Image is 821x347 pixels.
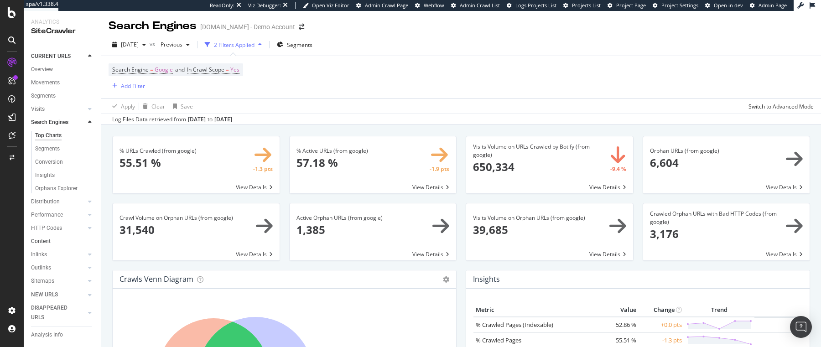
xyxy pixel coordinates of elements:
span: vs [150,40,157,48]
a: Overview [31,65,94,74]
button: Add Filter [109,80,145,91]
div: Switch to Advanced Mode [748,103,814,110]
a: Analysis Info [31,330,94,340]
a: Admin Crawl Page [356,2,408,9]
a: Content [31,237,94,246]
div: HTTP Codes [31,223,62,233]
h4: Crawls Venn Diagram [120,273,193,285]
div: Orphans Explorer [35,184,78,193]
span: Google [155,63,173,76]
button: Previous [157,37,193,52]
a: Projects List [563,2,601,9]
a: Orphans Explorer [35,184,94,193]
button: Segments [273,37,316,52]
div: Log Files Data retrieved from to [112,115,232,124]
button: Save [169,99,193,114]
th: Metric [473,303,602,317]
div: SiteCrawler [31,26,94,36]
div: Search Engines [31,118,68,127]
a: Visits [31,104,85,114]
a: Admin Crawl List [451,2,500,9]
div: [DATE] [214,115,232,124]
span: Logs Projects List [515,2,556,9]
a: Admin Page [750,2,787,9]
div: Distribution [31,197,60,207]
a: Conversion [35,157,94,167]
span: Webflow [424,2,444,9]
a: Movements [31,78,94,88]
a: Search Engines [31,118,85,127]
button: [DATE] [109,37,150,52]
td: +0.0 pts [639,317,684,333]
div: Insights [35,171,55,180]
a: Outlinks [31,263,85,273]
a: Performance [31,210,85,220]
div: Conversion [35,157,63,167]
div: Viz Debugger: [248,2,281,9]
span: Project Page [616,2,646,9]
div: Save [181,103,193,110]
span: and [175,66,185,73]
div: Visits [31,104,45,114]
span: Open in dev [714,2,743,9]
span: Project Settings [661,2,698,9]
a: Open Viz Editor [303,2,349,9]
div: Clear [151,103,165,110]
div: [DATE] [188,115,206,124]
a: % Crawled Pages (Indexable) [476,321,553,329]
div: 2 Filters Applied [214,41,255,49]
a: Inlinks [31,250,85,259]
span: Projects List [572,2,601,9]
a: Insights [35,171,94,180]
a: Project Settings [653,2,698,9]
a: HTTP Codes [31,223,85,233]
a: Distribution [31,197,85,207]
div: DISAPPEARED URLS [31,303,77,322]
span: = [226,66,229,73]
span: Search Engine [112,66,149,73]
a: Sitemaps [31,276,85,286]
div: Content [31,237,51,246]
span: = [150,66,153,73]
h4: Insights [473,273,500,285]
th: Value [602,303,639,317]
button: 2 Filters Applied [201,37,265,52]
a: CURRENT URLS [31,52,85,61]
a: Segments [35,144,94,154]
button: Apply [109,99,135,114]
div: Movements [31,78,60,88]
div: Top Charts [35,131,62,140]
div: Open Intercom Messenger [790,316,812,338]
a: Open in dev [705,2,743,9]
div: Outlinks [31,263,51,273]
th: Trend [684,303,754,317]
a: NEW URLS [31,290,85,300]
div: Analysis Info [31,330,63,340]
a: Project Page [608,2,646,9]
span: Open Viz Editor [312,2,349,9]
div: arrow-right-arrow-left [299,24,304,30]
a: DISAPPEARED URLS [31,303,85,322]
span: Admin Crawl Page [365,2,408,9]
a: % Crawled Pages [476,336,521,344]
span: Admin Crawl List [460,2,500,9]
div: ReadOnly: [210,2,234,9]
span: 2025 Oct. 6th [121,41,139,48]
a: Top Charts [35,131,94,140]
span: In Crawl Scope [187,66,224,73]
span: Admin Page [759,2,787,9]
div: NEW URLS [31,290,58,300]
a: Webflow [415,2,444,9]
span: Yes [230,63,239,76]
button: Switch to Advanced Mode [745,99,814,114]
div: Search Engines [109,18,197,34]
a: Logs Projects List [507,2,556,9]
div: Segments [31,91,56,101]
th: Change [639,303,684,317]
div: Add Filter [121,82,145,90]
div: Apply [121,103,135,110]
button: Clear [139,99,165,114]
i: Options [443,276,449,283]
span: Previous [157,41,182,48]
div: Analytics [31,18,94,26]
